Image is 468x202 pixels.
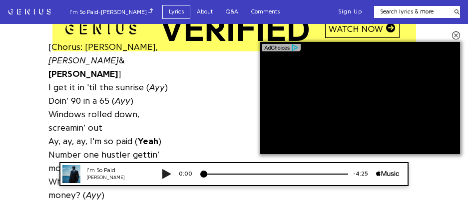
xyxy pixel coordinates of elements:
div: I’m So Paid - [PERSON_NAME] [69,7,153,16]
a: Lyrics [162,5,190,18]
button: Sign Up [338,8,362,16]
div: I'm So Paid [35,4,95,12]
i: [PERSON_NAME] [48,56,119,65]
a: Q&A [219,5,245,18]
div: -4:25 [297,7,325,16]
iframe: Advertisement [52,6,416,51]
i: Ayy [86,191,101,200]
i: Ayy [115,96,130,105]
b: Yeah [138,137,158,146]
div: [PERSON_NAME] [35,12,95,19]
i: Ayy [149,83,165,92]
b: [PERSON_NAME] [48,69,118,78]
a: Comments [245,5,286,18]
img: 72x72bb.jpg [11,3,29,21]
a: About [190,5,219,18]
input: Search lyrics & more [374,7,449,16]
